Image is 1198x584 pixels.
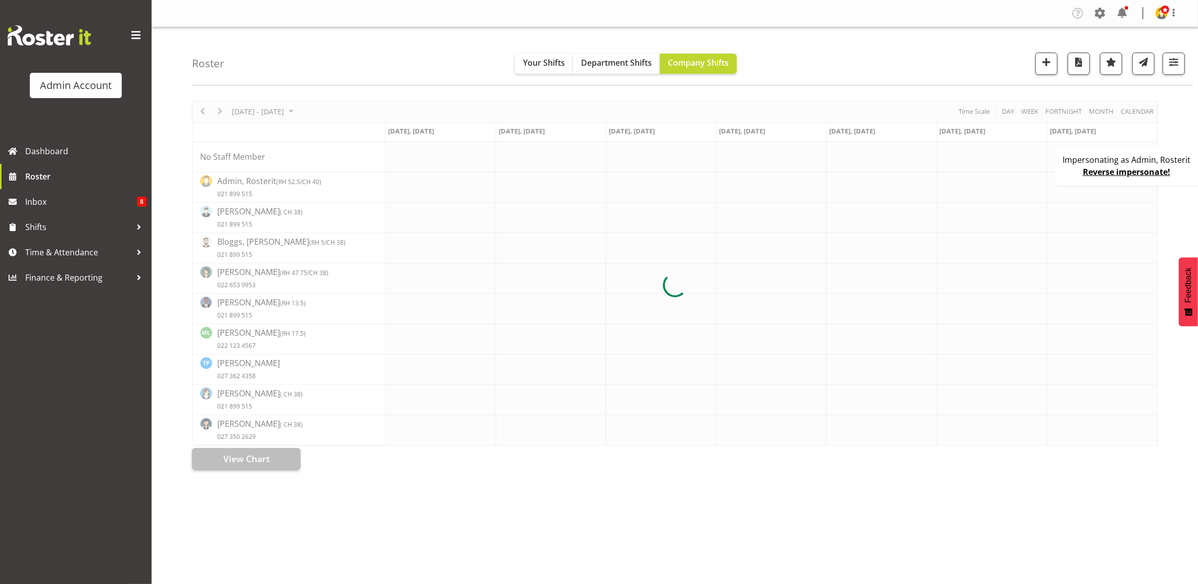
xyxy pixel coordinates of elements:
a: Reverse impersonate! [1083,166,1170,177]
button: Add a new shift [1035,53,1058,75]
span: Shifts [25,219,131,235]
img: Rosterit website logo [8,25,91,46]
span: Company Shifts [668,57,729,68]
button: Department Shifts [573,54,660,74]
span: Roster [25,169,147,184]
span: Your Shifts [523,57,565,68]
button: Feedback - Show survey [1179,257,1198,326]
span: Department Shifts [581,57,652,68]
span: Feedback [1184,267,1193,303]
p: Impersonating as Admin, Rosterit [1063,154,1190,166]
span: Inbox [25,194,137,209]
div: Admin Account [40,78,112,93]
img: admin-rosteritf9cbda91fdf824d97c9d6345b1f660ea.png [1156,7,1168,19]
button: Company Shifts [660,54,737,74]
h4: Roster [192,58,224,69]
span: Dashboard [25,144,147,159]
button: Send a list of all shifts for the selected filtered period to all rostered employees. [1132,53,1155,75]
button: Download a PDF of the roster according to the set date range. [1068,53,1090,75]
button: Your Shifts [515,54,573,74]
span: 8 [137,197,147,207]
span: Time & Attendance [25,245,131,260]
span: Finance & Reporting [25,270,131,285]
button: Filter Shifts [1163,53,1185,75]
button: Highlight an important date within the roster. [1100,53,1122,75]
